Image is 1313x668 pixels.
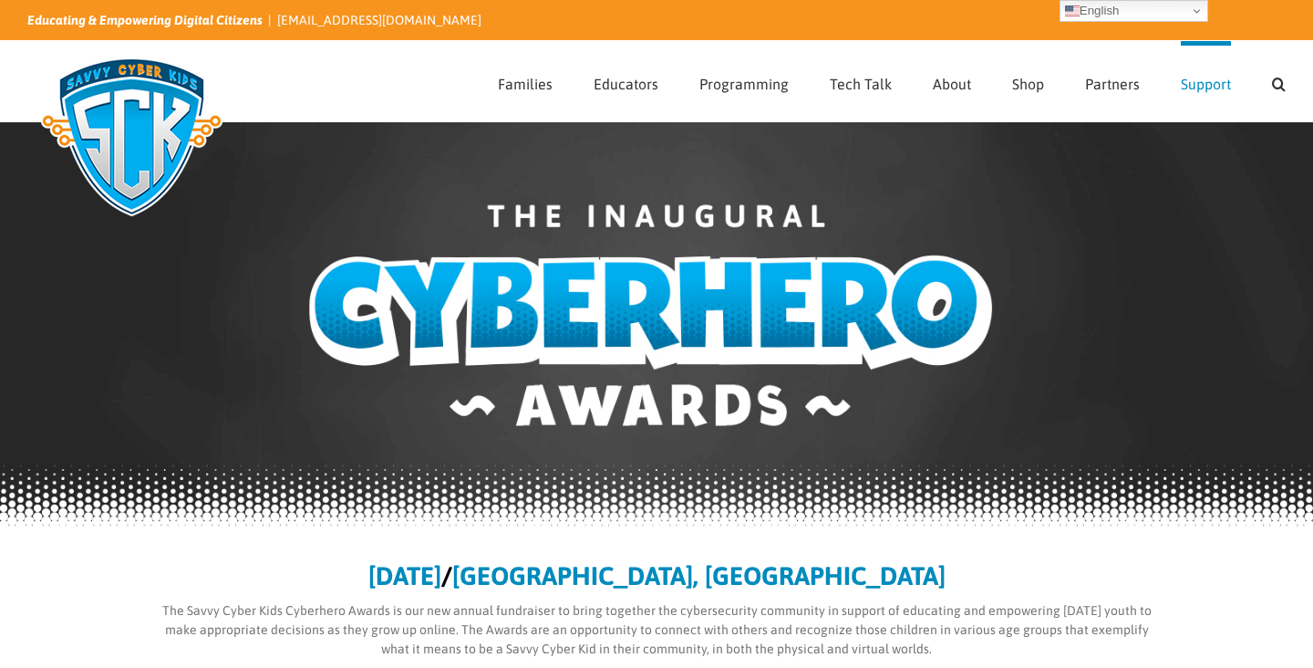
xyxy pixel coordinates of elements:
[368,561,441,590] b: [DATE]
[933,41,971,121] a: About
[498,77,553,91] span: Families
[1085,77,1140,91] span: Partners
[27,13,263,27] i: Educating & Empowering Digital Citizens
[594,77,658,91] span: Educators
[594,41,658,121] a: Educators
[699,77,789,91] span: Programming
[699,41,789,121] a: Programming
[1085,41,1140,121] a: Partners
[27,46,236,228] img: Savvy Cyber Kids Logo
[933,77,971,91] span: About
[1181,77,1231,91] span: Support
[830,41,892,121] a: Tech Talk
[441,561,452,590] b: /
[1181,41,1231,121] a: Support
[1065,4,1080,18] img: en
[452,561,946,590] b: [GEOGRAPHIC_DATA], [GEOGRAPHIC_DATA]
[498,41,1286,121] nav: Main Menu
[1012,41,1044,121] a: Shop
[1272,41,1286,121] a: Search
[155,601,1158,659] p: The Savvy Cyber Kids Cyberhero Awards is our new annual fundraiser to bring together the cybersec...
[1012,77,1044,91] span: Shop
[277,13,481,27] a: [EMAIL_ADDRESS][DOMAIN_NAME]
[498,41,553,121] a: Families
[830,77,892,91] span: Tech Talk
